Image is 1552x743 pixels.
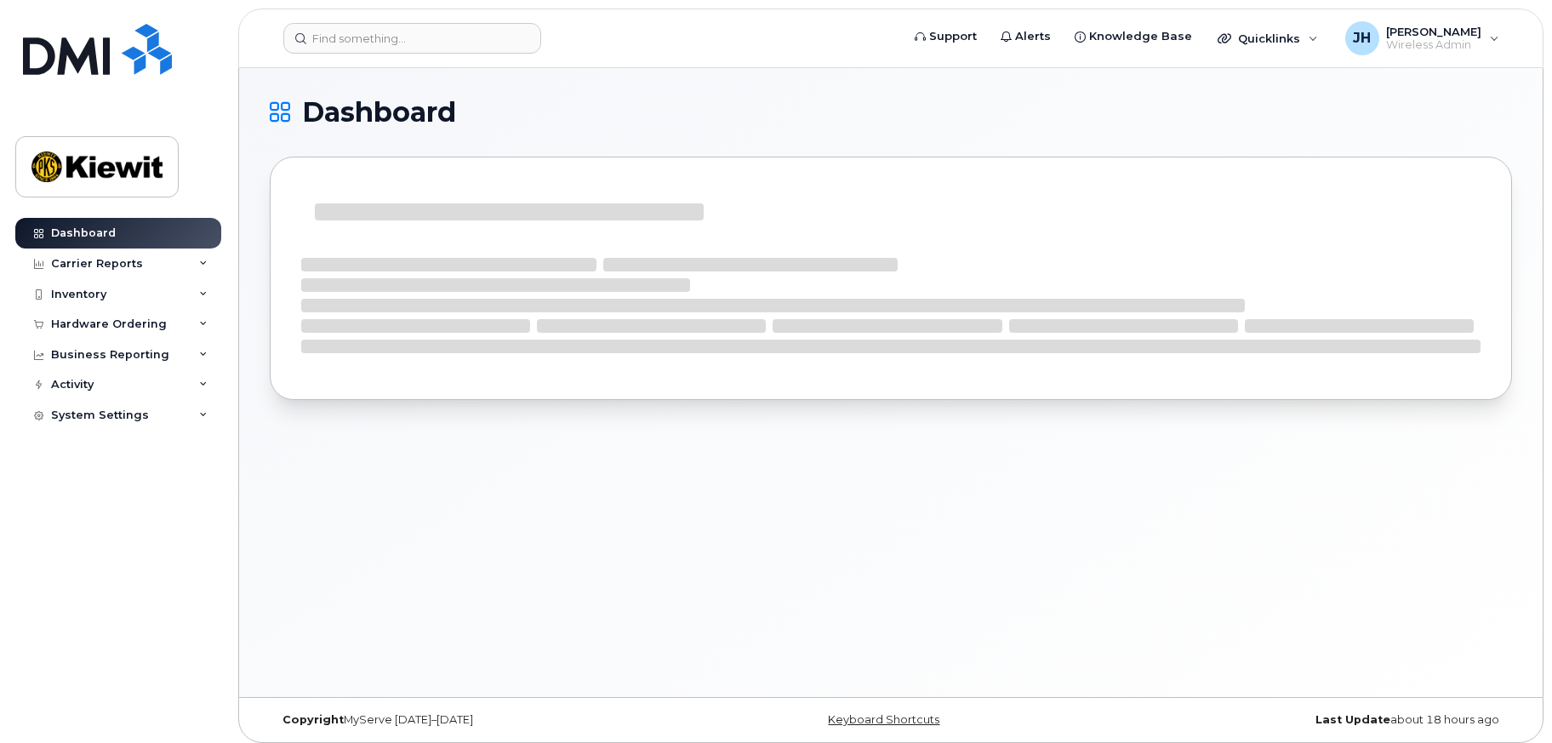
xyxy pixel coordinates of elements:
div: MyServe [DATE]–[DATE] [270,713,684,727]
strong: Copyright [282,713,344,726]
div: about 18 hours ago [1098,713,1512,727]
a: Keyboard Shortcuts [828,713,939,726]
span: Dashboard [302,100,456,125]
strong: Last Update [1315,713,1390,726]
